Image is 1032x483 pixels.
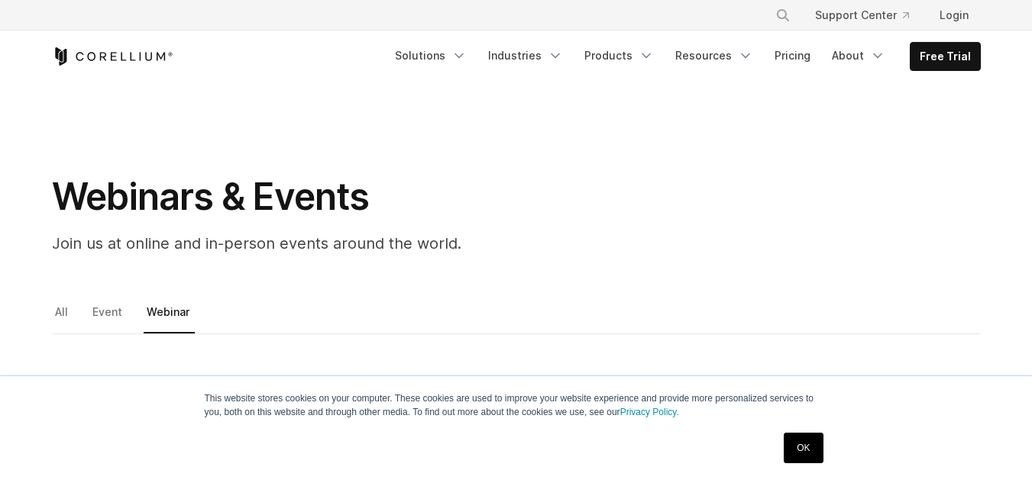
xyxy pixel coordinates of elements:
a: Privacy Policy. [620,407,679,417]
a: Corellium Home [52,47,173,66]
a: Event [89,301,128,333]
a: Pricing [765,42,820,69]
p: Join us at online and in-person events around the world. [52,232,663,255]
a: Support Center [803,2,921,29]
a: Industries [479,42,572,69]
a: OK [784,433,823,463]
a: About [823,42,895,69]
h1: Webinars & Events [52,174,663,220]
div: Navigation Menu [757,2,981,29]
a: Login [927,2,981,29]
a: Resources [666,42,762,69]
button: Search [769,2,797,29]
a: Products [575,42,663,69]
a: Webinar [144,301,195,333]
p: This website stores cookies on your computer. These cookies are used to improve your website expe... [205,391,828,419]
a: Free Trial [911,43,980,70]
a: All [52,301,73,333]
div: Navigation Menu [386,42,981,71]
a: Solutions [386,42,476,69]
